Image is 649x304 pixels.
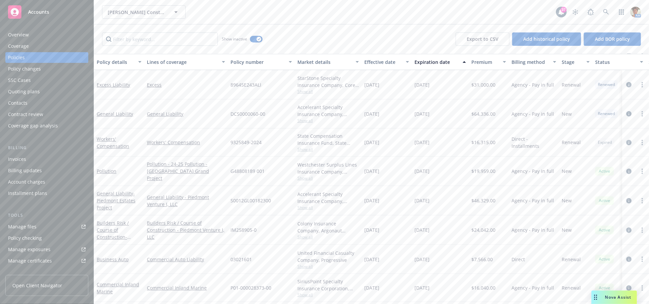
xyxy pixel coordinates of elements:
a: circleInformation [625,138,633,146]
span: [DATE] [414,168,430,175]
div: State Compensation Insurance Fund, State Compensation Insurance Fund (SCIF) [297,132,359,146]
span: Show all [297,205,359,210]
div: Drag to move [591,291,600,304]
button: Add BOR policy [584,32,641,46]
a: Account charges [5,177,88,187]
div: Tools [5,212,88,219]
div: Lines of coverage [147,59,218,66]
div: Contract review [8,109,43,120]
span: Show all [297,89,359,94]
span: [DATE] [414,197,430,204]
a: Commercial Inland Marine [147,284,225,291]
a: more [638,197,646,205]
span: Add historical policy [523,36,570,42]
div: Billing updates [8,165,42,176]
div: Quoting plans [8,86,40,97]
button: Billing method [509,54,559,70]
span: Open Client Navigator [12,282,62,289]
button: Status [592,54,646,70]
a: circleInformation [625,81,633,89]
span: P01-000028373-00 [230,284,271,291]
div: Accelerant Specialty Insurance Company, Accelerant, Brown & Riding Insurance Services, Inc. [297,104,359,118]
a: more [638,167,646,175]
div: Policies [8,52,25,63]
span: [DATE] [364,197,379,204]
span: Active [598,285,611,291]
span: $16,040.00 [471,284,495,291]
div: Policy number [230,59,285,66]
button: Lines of coverage [144,54,228,70]
span: $19,959.00 [471,168,495,175]
div: Policy details [97,59,134,66]
a: Coverage gap analysis [5,120,88,131]
a: circleInformation [625,226,633,234]
span: Renewal [562,139,581,146]
a: circleInformation [625,110,633,118]
span: Nova Assist [605,294,632,300]
a: Quoting plans [5,86,88,97]
div: Account charges [8,177,45,187]
span: $46,329.00 [471,197,495,204]
span: Expired [598,139,612,145]
a: Switch app [615,5,628,19]
a: Pollution - 24-25 Pollution - [GEOGRAPHIC_DATA] Grand Project [147,161,225,182]
div: Billing method [512,59,549,66]
div: Manage certificates [8,256,52,266]
span: Agency - Pay in full [512,110,554,117]
span: Agency - Pay in full [512,197,554,204]
div: Colony Insurance Company, Argonaut Insurance Company (Argo) [297,220,359,234]
div: Policy checking [8,233,42,243]
span: [DATE] [414,256,430,263]
div: Manage claims [8,267,42,278]
a: Manage certificates [5,256,88,266]
a: Excess Liability [97,82,130,88]
button: Effective date [362,54,412,70]
span: Show all [297,175,359,181]
a: Search [599,5,613,19]
span: [DATE] [414,81,430,88]
a: Contract review [5,109,88,120]
div: Status [595,59,636,66]
span: IM258905-0 [230,226,257,233]
span: [DATE] [364,168,379,175]
a: more [638,110,646,118]
span: [DATE] [364,139,379,146]
a: more [638,138,646,146]
div: Coverage [8,41,29,52]
div: Manage files [8,221,36,232]
span: Show all [297,118,359,123]
div: Installment plans [8,188,47,199]
a: Policy changes [5,64,88,74]
span: Agency - Pay in full [512,81,554,88]
button: Policy details [94,54,144,70]
a: General Liability [97,111,133,117]
a: circleInformation [625,197,633,205]
button: Policy number [228,54,295,70]
span: $64,336.00 [471,110,495,117]
button: Premium [469,54,509,70]
a: Pollution [97,168,116,174]
div: Expiration date [414,59,459,66]
a: Builders Risk / Course of Construction [97,220,139,254]
span: - Piedmont Estates Project [97,190,135,211]
span: Add BOR policy [595,36,630,42]
span: 9325849-2024 [230,139,262,146]
div: Westchester Surplus Lines Insurance Company, Chubb Group, Brown & Riding Insurance Services, Inc. [297,161,359,175]
button: Export to CSV [456,32,509,46]
span: Renewed [598,111,615,117]
a: Manage files [5,221,88,232]
span: Agency - Pay in full [512,168,554,175]
a: more [638,81,646,89]
span: Renewal [562,284,581,291]
span: 03021601 [230,256,252,263]
div: SiriusPoint Specialty Insurance Corporation, SiriusPoint, Distinguished Programs Group, LLC [297,278,359,292]
button: [PERSON_NAME] Construction Company [102,5,186,19]
div: StarStone Specialty Insurance Company, Core Specialty, Brown & Riding Insurance Services, Inc. [297,75,359,89]
span: [DATE] [364,284,379,291]
span: [DATE] [364,110,379,117]
span: [DATE] [364,256,379,263]
span: Accounts [28,9,49,15]
div: Market details [297,59,352,66]
a: Builders Risk / Course of Construction - Piedmont Venture I, LLC [147,219,225,240]
a: Excess [147,81,225,88]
